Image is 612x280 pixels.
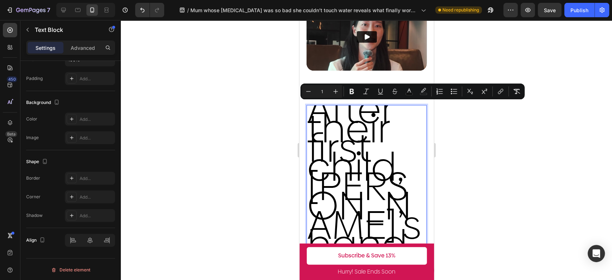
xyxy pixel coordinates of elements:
[80,116,113,123] div: Add...
[80,194,113,200] div: Add...
[26,75,43,82] div: Padding
[5,131,17,137] div: Beta
[8,63,127,79] p: [MEDICAL_DATA]: a [MEDICAL_DATA] struggle no one talks about
[51,266,90,274] div: Delete element
[26,236,47,245] div: Align
[187,6,189,14] span: /
[80,76,113,82] div: Add...
[26,175,40,181] div: Border
[538,3,561,17] button: Save
[35,25,96,34] p: Text Block
[299,20,434,280] iframe: Design area
[80,175,113,182] div: Add...
[26,157,49,167] div: Shape
[57,11,77,23] button: Play
[26,212,43,219] div: Shadow
[80,213,113,219] div: Add...
[564,3,594,17] button: Publish
[544,7,556,13] span: Save
[300,84,525,99] div: Editor contextual toolbar
[80,135,113,141] div: Add...
[588,245,605,262] div: Open Intercom Messenger
[26,264,115,276] button: Delete element
[71,44,95,52] p: Advanced
[26,116,37,122] div: Color
[442,7,479,13] span: Need republishing
[26,194,41,200] div: Corner
[570,6,588,14] div: Publish
[135,3,164,17] div: Undo/Redo
[26,98,61,108] div: Background
[7,62,127,79] div: Rich Text Editor. Editing area: main
[190,6,418,14] span: Mum whose [MEDICAL_DATA] was so bad she couldn’t touch water reveals what finally worked
[3,3,53,17] button: 7
[7,76,17,82] div: 450
[35,44,56,52] p: Settings
[26,134,39,141] div: Image
[47,6,50,14] p: 7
